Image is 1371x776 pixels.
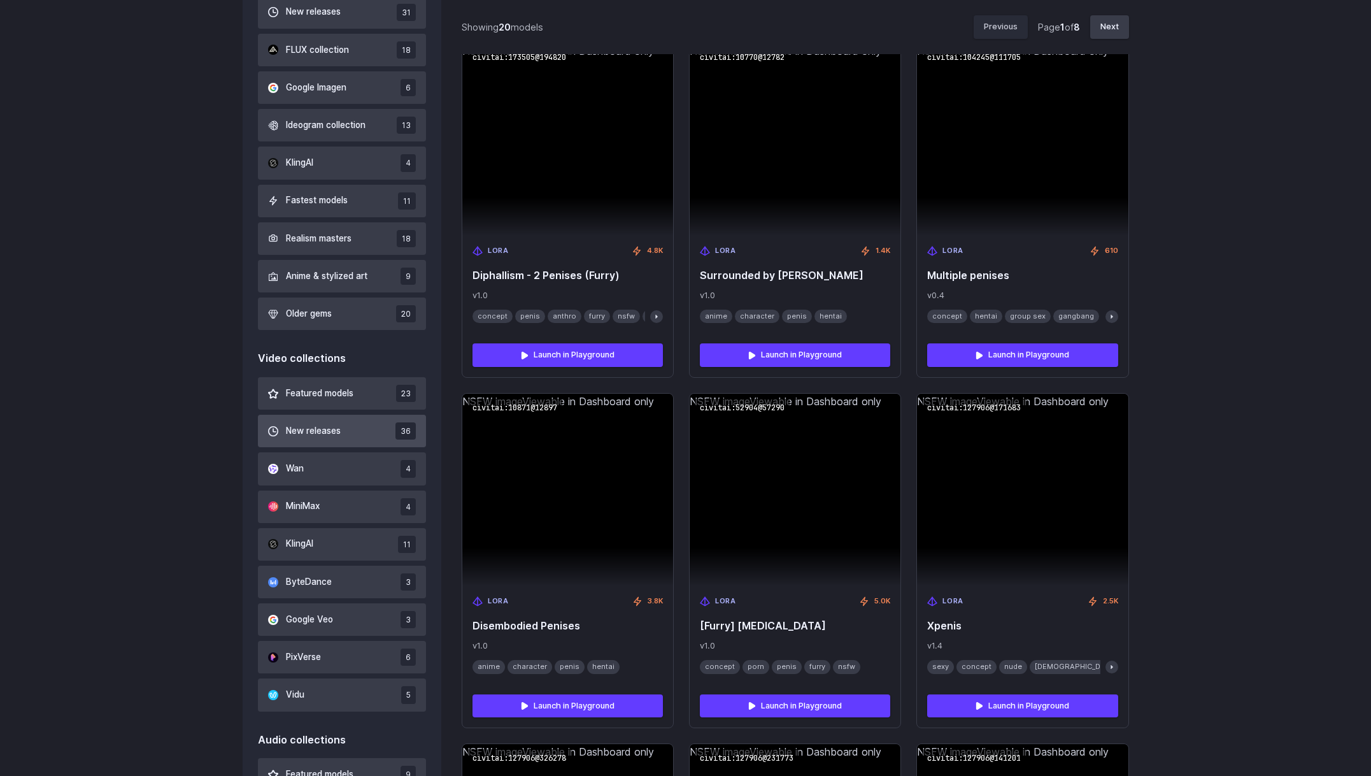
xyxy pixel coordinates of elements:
[286,650,321,665] span: PixVerse
[700,289,890,302] span: v1.0
[922,749,1026,768] code: civitai:127906@141201
[401,498,416,515] span: 4
[286,194,348,208] span: Fastest models
[690,395,749,408] span: NSFW image
[258,377,427,410] button: Featured models 23
[398,192,416,210] span: 11
[1038,20,1080,34] div: Page of
[735,310,779,323] span: character
[922,399,1026,417] code: civitai:127906@171683
[472,289,663,302] span: v1.0
[700,269,890,282] span: Surrounded by [PERSON_NAME]
[927,660,954,673] span: sexy
[286,81,346,95] span: Google Imagen
[695,399,790,417] code: civitai:52904@57290
[258,350,427,367] div: Video collections
[749,45,881,57] span: Viewable in Dashboard only
[401,268,416,285] span: 9
[286,5,341,19] span: New releases
[395,422,416,440] span: 36
[515,310,545,323] span: penis
[286,499,320,514] span: MiniMax
[522,45,654,57] span: Viewable in Dashboard only
[286,156,313,170] span: KlingAI
[258,732,427,749] div: Audio collections
[286,119,366,133] span: Ideogram collection
[772,660,802,673] span: penis
[876,245,890,257] span: 1.4K
[396,385,416,402] span: 23
[472,640,663,652] span: v1.0
[695,749,799,768] code: civitai:127906@231773
[286,307,332,321] span: Older gems
[258,109,427,141] button: Ideogram collection 13
[258,260,427,292] button: Anime & stylized art 9
[508,660,552,673] span: character
[286,613,333,627] span: Google Veo
[397,230,416,247] span: 18
[648,596,663,607] span: 3.8K
[613,310,640,323] span: nsfw
[977,45,1109,57] span: Viewable in Dashboard only
[472,694,663,717] a: Launch in Playground
[258,491,427,523] button: MiniMax 4
[258,415,427,447] button: New releases 36
[1060,22,1065,32] strong: 1
[401,460,416,477] span: 4
[401,686,416,703] span: 5
[833,660,860,673] span: nsfw
[286,387,353,401] span: Featured models
[286,43,349,57] span: FLUX collection
[917,395,977,408] span: NSFW image
[1103,596,1118,607] span: 2.5K
[927,343,1118,366] a: Launch in Playground
[917,45,977,57] span: NSFW image
[258,34,427,66] button: FLUX collection 18
[522,745,654,758] span: Viewable in Dashboard only
[401,154,416,171] span: 4
[258,185,427,217] button: Fastest models 11
[462,745,522,758] span: NSFW image
[749,745,881,758] span: Viewable in Dashboard only
[258,566,427,598] button: ByteDance 3
[258,298,427,330] button: Older gems 20
[1053,310,1099,323] span: gangbang
[700,640,890,652] span: v1.0
[1030,660,1121,673] span: [DEMOGRAPHIC_DATA]
[472,343,663,366] a: Launch in Playground
[488,245,508,257] span: LoRA
[472,620,663,632] span: Disembodied Penises
[462,395,522,408] span: NSFW image
[1005,310,1051,323] span: group sex
[555,660,585,673] span: penis
[922,48,1026,67] code: civitai:104245@111705
[467,749,571,768] code: civitai:127906@326278
[587,660,620,673] span: hentai
[397,117,416,134] span: 13
[401,573,416,591] span: 3
[1074,22,1080,32] strong: 8
[396,305,416,322] span: 20
[715,245,735,257] span: LoRA
[397,4,416,21] span: 31
[942,596,963,607] span: LoRA
[401,649,416,666] span: 6
[927,289,1118,302] span: v0.4
[874,596,890,607] span: 5.0K
[690,45,749,57] span: NSFW image
[977,745,1109,758] span: Viewable in Dashboard only
[286,688,304,702] span: Vidu
[647,245,663,257] span: 4.8K
[397,41,416,59] span: 18
[258,603,427,636] button: Google Veo 3
[462,45,522,57] span: NSFW image
[258,452,427,485] button: Wan 4
[472,660,505,673] span: anime
[258,641,427,673] button: PixVerse 6
[942,245,963,257] span: LoRA
[643,310,690,323] span: diphallism
[970,310,1002,323] span: hentai
[1105,245,1118,257] span: 610
[467,48,571,67] code: civitai:173505@194820
[401,611,416,628] span: 3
